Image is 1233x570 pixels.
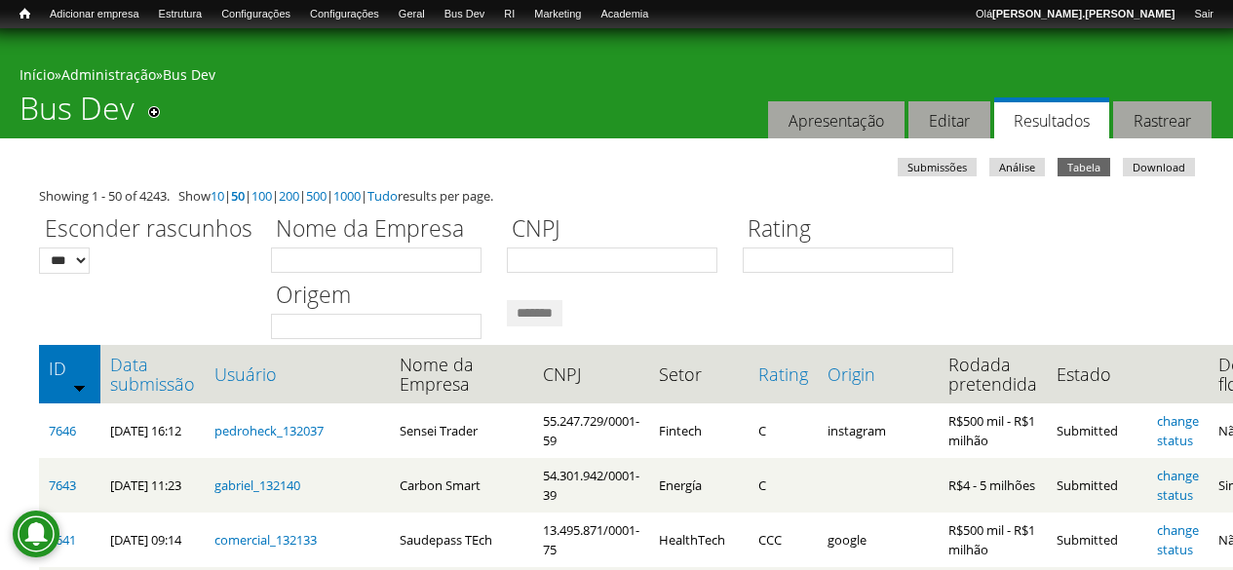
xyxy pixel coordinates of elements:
[100,458,205,513] td: [DATE] 11:23
[1047,513,1147,567] td: Submitted
[992,8,1175,19] strong: [PERSON_NAME].[PERSON_NAME]
[333,187,361,205] a: 1000
[1184,5,1223,24] a: Sair
[749,513,818,567] td: CCC
[1047,403,1147,458] td: Submitted
[214,531,317,549] a: comercial_132133
[211,187,224,205] a: 10
[1157,412,1199,449] a: change status
[49,359,91,378] a: ID
[908,101,990,139] a: Editar
[1058,158,1110,176] a: Tabela
[214,364,380,384] a: Usuário
[533,458,649,513] td: 54.301.942/0001-39
[110,355,195,394] a: Data submissão
[1157,467,1199,504] a: change status
[390,345,533,403] th: Nome da Empresa
[163,65,215,84] a: Bus Dev
[818,403,939,458] td: instagram
[994,97,1109,139] a: Resultados
[100,513,205,567] td: [DATE] 09:14
[749,458,818,513] td: C
[1157,521,1199,558] a: change status
[749,403,818,458] td: C
[367,187,398,205] a: Tudo
[10,5,40,23] a: Início
[939,513,1047,567] td: R$500 mil - R$1 milhão
[212,5,300,24] a: Configurações
[73,381,86,394] img: ordem crescente
[507,212,730,247] label: CNPJ
[649,403,749,458] td: Fintech
[758,364,808,384] a: Rating
[271,279,494,314] label: Origem
[390,513,533,567] td: Saudepass TEch
[1047,458,1147,513] td: Submitted
[524,5,591,24] a: Marketing
[591,5,658,24] a: Academia
[649,458,749,513] td: Energía
[828,364,929,384] a: Origin
[1047,345,1147,403] th: Estado
[214,422,324,439] a: pedroheck_132037
[231,187,245,205] a: 50
[19,7,30,20] span: Início
[19,90,135,138] h1: Bus Dev
[300,5,389,24] a: Configurações
[1113,101,1212,139] a: Rastrear
[40,5,149,24] a: Adicionar empresa
[271,212,494,247] label: Nome da Empresa
[39,212,258,247] label: Esconder rascunhos
[768,101,905,139] a: Apresentação
[939,458,1047,513] td: R$4 - 5 milhões
[898,158,977,176] a: Submissões
[533,403,649,458] td: 55.247.729/0001-59
[533,513,649,567] td: 13.495.871/0001-75
[100,403,205,458] td: [DATE] 16:12
[989,158,1045,176] a: Análise
[494,5,524,24] a: RI
[306,187,327,205] a: 500
[251,187,272,205] a: 100
[389,5,435,24] a: Geral
[61,65,156,84] a: Administração
[743,212,966,247] label: Rating
[939,345,1047,403] th: Rodada pretendida
[279,187,299,205] a: 200
[19,65,55,84] a: Início
[649,513,749,567] td: HealthTech
[49,476,76,494] a: 7643
[390,458,533,513] td: Carbon Smart
[49,422,76,439] a: 7646
[149,5,212,24] a: Estrutura
[939,403,1047,458] td: R$500 mil - R$1 milhão
[533,345,649,403] th: CNPJ
[1123,158,1195,176] a: Download
[19,65,1214,90] div: » »
[49,531,76,549] a: 7641
[435,5,495,24] a: Bus Dev
[966,5,1184,24] a: Olá[PERSON_NAME].[PERSON_NAME]
[818,513,939,567] td: google
[390,403,533,458] td: Sensei Trader
[39,186,1194,206] div: Showing 1 - 50 of 4243. Show | | | | | | results per page.
[649,345,749,403] th: Setor
[214,476,300,494] a: gabriel_132140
